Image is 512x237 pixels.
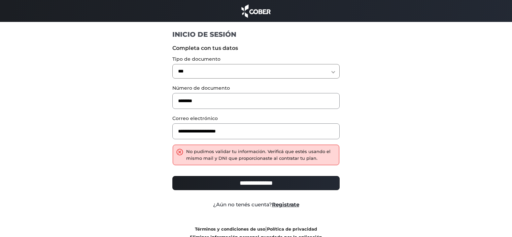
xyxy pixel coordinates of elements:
[186,148,336,161] div: No pudimos validar tu información. Verificá que estés usando el mismo mail y DNI que proporcionas...
[267,227,317,232] a: Política de privacidad
[240,3,273,19] img: cober_marca.png
[172,56,340,63] label: Tipo de documento
[172,30,340,39] h1: INICIO DE SESIÓN
[272,201,299,208] a: Registrate
[195,227,265,232] a: Términos y condiciones de uso
[172,44,340,52] label: Completa con tus datos
[172,115,340,122] label: Correo electrónico
[172,85,340,92] label: Número de documento
[167,201,345,209] div: ¿Aún no tenés cuenta?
